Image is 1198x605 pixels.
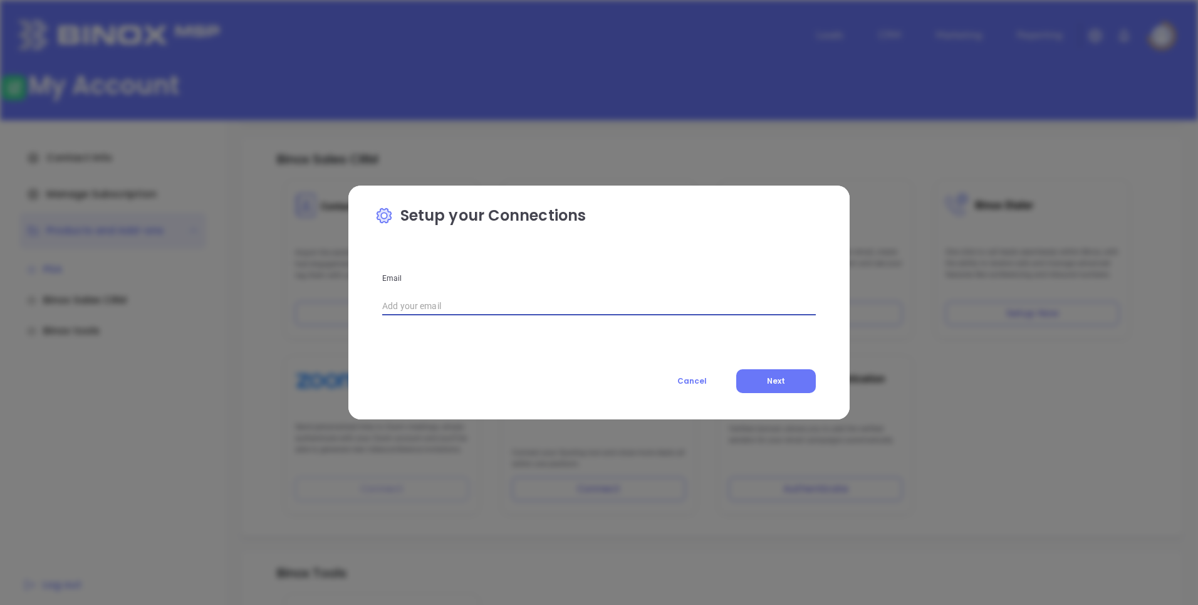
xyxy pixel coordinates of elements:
[382,271,816,285] p: Email
[677,376,707,386] span: Cancel
[654,369,730,393] button: Cancel
[736,369,816,393] button: Next
[767,376,785,386] span: Next
[375,204,823,233] p: Setup your Connections
[382,297,816,316] input: Add your email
